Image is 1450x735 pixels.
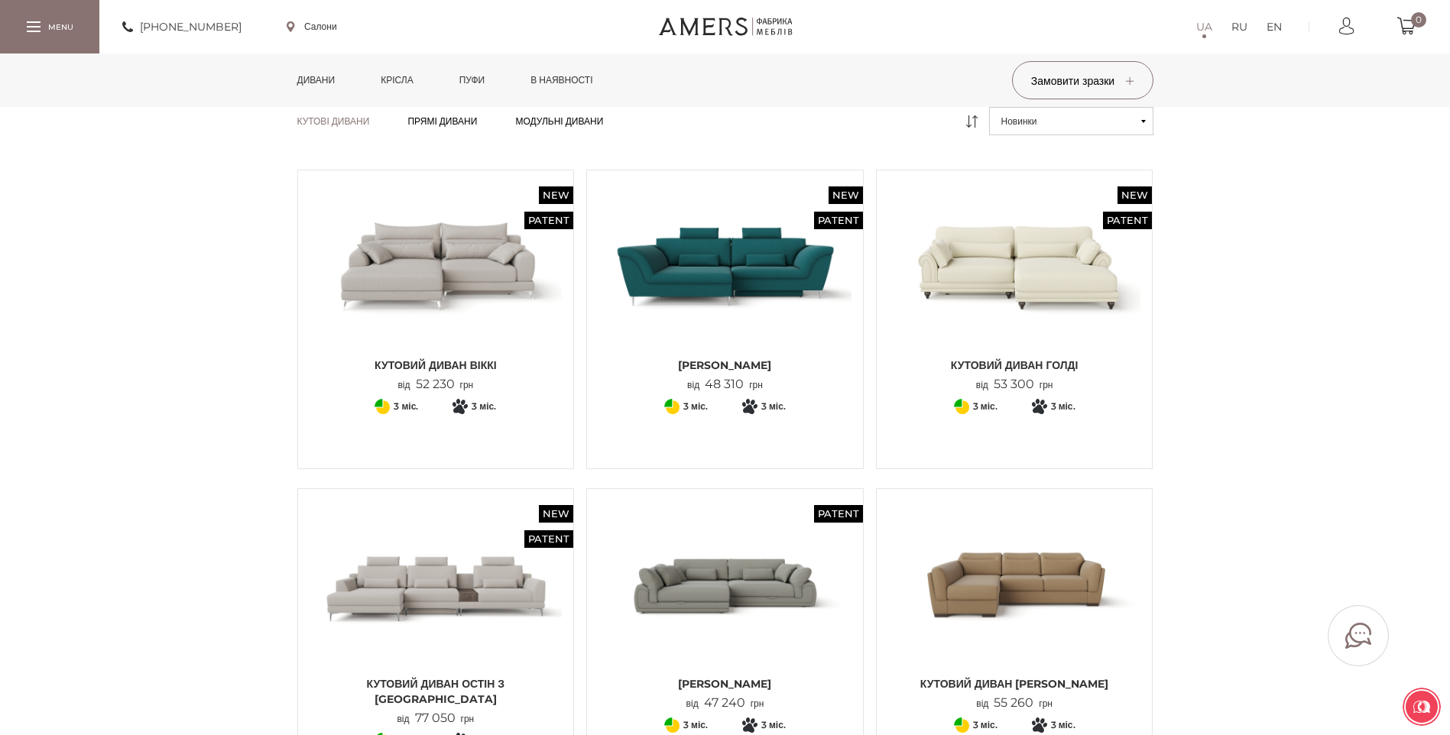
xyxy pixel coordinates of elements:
a: New Patent Кутовий диван ГОЛДІ Кутовий диван ГОЛДІ Кутовий диван ГОЛДІ від53 300грн [888,182,1141,392]
span: Замовити зразки [1031,74,1134,88]
span: 3 міс. [472,397,496,416]
span: 3 міс. [1051,397,1075,416]
span: 0 [1411,12,1426,28]
span: Patent [524,212,573,229]
span: New [539,186,573,204]
a: UA [1196,18,1212,36]
span: 55 260 [988,695,1039,710]
span: 52 230 [410,377,460,391]
span: 3 міс. [1051,716,1075,734]
a: Дивани [286,53,347,107]
span: 53 300 [988,377,1040,391]
p: від грн [976,377,1053,392]
span: Patent [814,212,863,229]
a: Patent Кутовий Диван ДЖЕММА Кутовий Диван ДЖЕММА [PERSON_NAME] від47 240грн [598,500,852,711]
span: 3 міс. [761,716,786,734]
p: від грн [397,711,474,726]
a: Кутовий диван Софія Кутовий диван Софія Кутовий диван [PERSON_NAME] від55 260грн [888,500,1141,711]
span: 48 310 [699,377,749,391]
a: New Patent Кутовий диван ВІККІ Кутовий диван ВІККІ Кутовий диван ВІККІ від52 230грн [310,182,563,392]
span: [PERSON_NAME] [598,676,852,691]
span: 3 міс. [973,397,997,416]
a: Модульні дивани [515,115,603,128]
a: Салони [287,20,337,34]
span: Patent [1103,212,1152,229]
span: 3 міс. [683,716,708,734]
span: 3 міс. [761,397,786,416]
span: 47 240 [699,695,751,710]
a: [PHONE_NUMBER] [122,18,242,36]
span: 3 міс. [973,716,997,734]
p: від грн [397,377,473,392]
span: New [539,505,573,523]
span: Кутовий диван ВІККІ [310,358,563,373]
span: Patent [524,530,573,548]
a: New Patent Кутовий диван ОСТІН з тумбою Кутовий диван ОСТІН з тумбою Кутовий диван ОСТІН з [GEOGR... [310,500,563,726]
a: в наявності [519,53,604,107]
span: Кутовий диван ГОЛДІ [888,358,1141,373]
span: New [1118,186,1152,204]
button: Новинки [989,107,1153,135]
span: 3 міс. [683,397,708,416]
span: 77 050 [410,711,461,725]
button: Замовити зразки [1012,61,1153,99]
span: Patent [814,505,863,523]
span: Кутовий диван ОСТІН з [GEOGRAPHIC_DATA] [310,676,563,707]
a: New Patent Кутовий Диван Грейсі Кутовий Диван Грейсі [PERSON_NAME] від48 310грн [598,182,852,392]
p: від грн [686,696,764,711]
p: від грн [976,696,1053,711]
a: RU [1231,18,1247,36]
a: Крісла [369,53,424,107]
p: від грн [687,377,763,392]
a: Пуфи [448,53,497,107]
span: [PERSON_NAME] [598,358,852,373]
span: Кутовий диван [PERSON_NAME] [888,676,1141,691]
a: Прямі дивани [407,115,477,128]
a: EN [1267,18,1282,36]
span: 3 міс. [394,397,418,416]
span: New [829,186,863,204]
